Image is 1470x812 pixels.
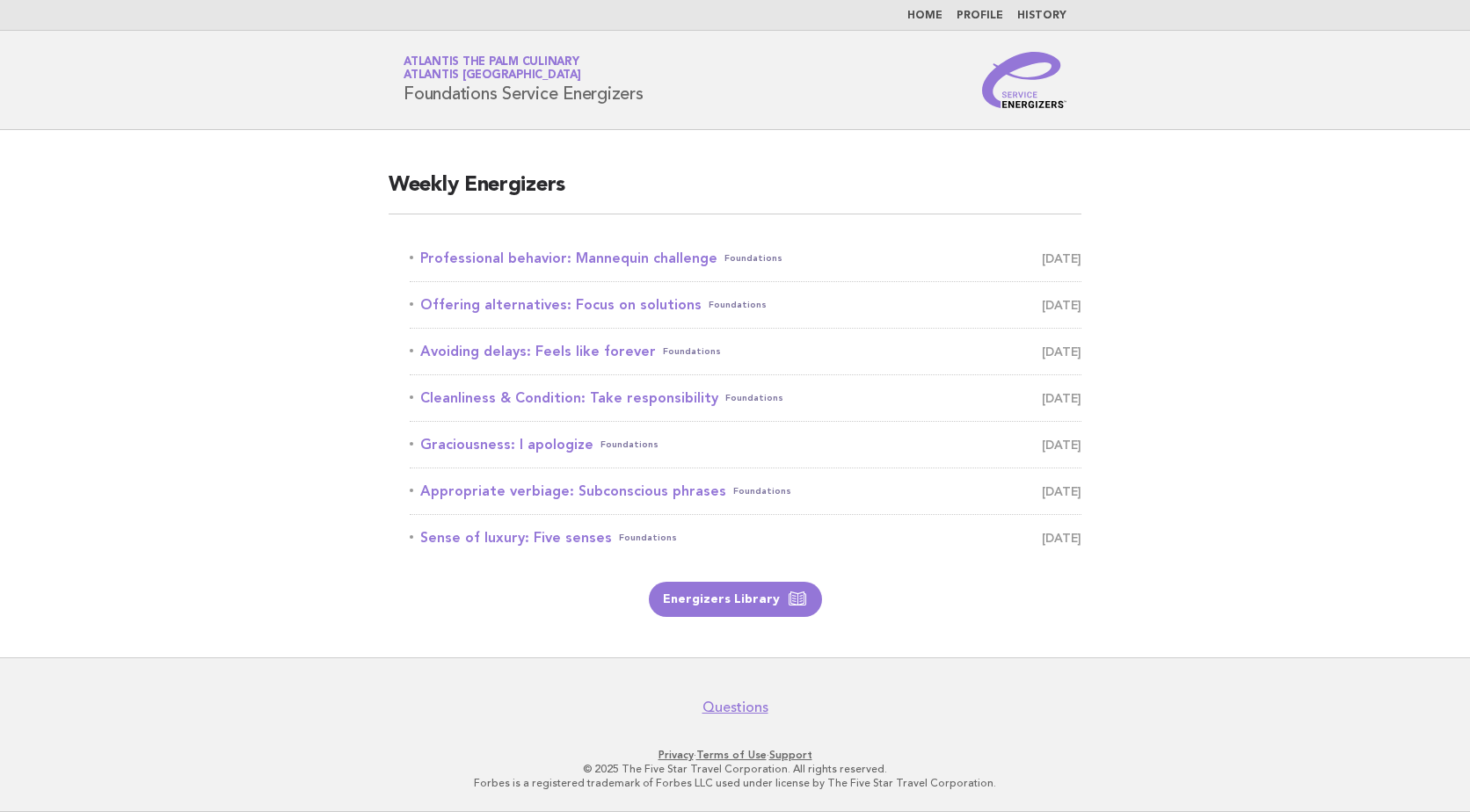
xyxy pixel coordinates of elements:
[724,246,782,271] span: Foundations
[649,582,822,617] a: Energizers Library
[709,293,767,317] span: Foundations
[696,749,767,761] a: Terms of Use
[1042,479,1081,504] span: [DATE]
[404,56,581,81] a: Atlantis The Palm CulinaryAtlantis [GEOGRAPHIC_DATA]
[907,11,942,21] a: Home
[410,339,1081,364] a: Avoiding delays: Feels like foreverFoundations [DATE]
[957,11,1003,21] a: Profile
[1017,11,1066,21] a: History
[1042,386,1081,410] span: [DATE]
[404,57,644,103] h1: Foundations Service Energizers
[600,432,659,457] span: Foundations
[1042,526,1081,550] span: [DATE]
[1042,432,1081,457] span: [DATE]
[1042,293,1081,317] span: [DATE]
[197,776,1273,790] p: Forbes is a registered trademark of Forbes LLC used under license by The Five Star Travel Corpora...
[619,526,677,550] span: Foundations
[410,526,1081,550] a: Sense of luxury: Five sensesFoundations [DATE]
[197,762,1273,776] p: © 2025 The Five Star Travel Corporation. All rights reserved.
[725,386,783,410] span: Foundations
[982,52,1066,108] img: Service Energizers
[410,386,1081,410] a: Cleanliness & Condition: Take responsibilityFoundations [DATE]
[702,699,768,716] a: Questions
[410,479,1081,504] a: Appropriate verbiage: Subconscious phrasesFoundations [DATE]
[733,479,791,504] span: Foundations
[410,432,1081,457] a: Graciousness: I apologizeFoundations [DATE]
[389,171,1081,214] h2: Weekly Energizers
[1042,339,1081,364] span: [DATE]
[659,749,694,761] a: Privacy
[197,748,1273,762] p: · ·
[410,246,1081,271] a: Professional behavior: Mannequin challengeFoundations [DATE]
[404,70,581,82] span: Atlantis [GEOGRAPHIC_DATA]
[410,293,1081,317] a: Offering alternatives: Focus on solutionsFoundations [DATE]
[663,339,721,364] span: Foundations
[1042,246,1081,271] span: [DATE]
[769,749,812,761] a: Support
